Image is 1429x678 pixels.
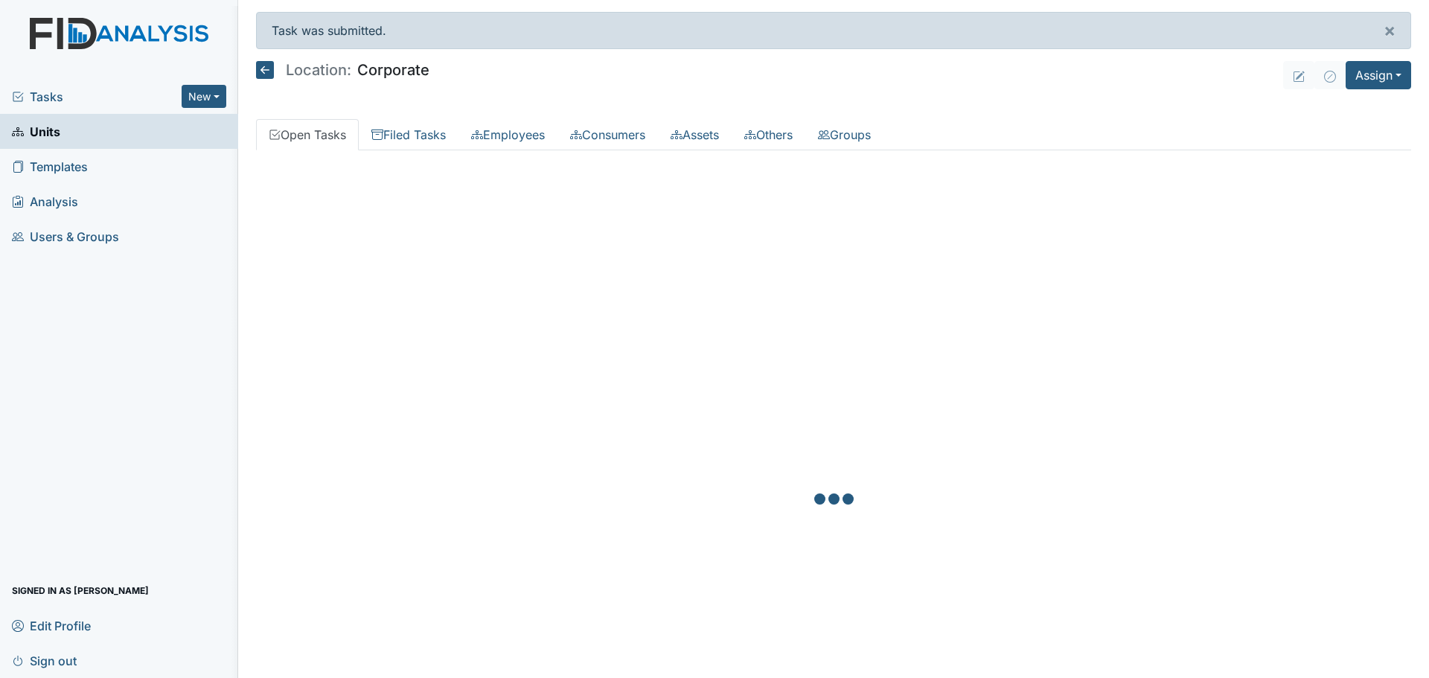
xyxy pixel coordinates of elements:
span: Signed in as [PERSON_NAME] [12,579,149,602]
div: Task was submitted. [256,12,1411,49]
button: × [1369,13,1410,48]
span: Edit Profile [12,614,91,637]
a: Tasks [12,88,182,106]
a: Others [732,119,805,150]
a: Filed Tasks [359,119,458,150]
span: Analysis [12,190,78,213]
h5: Corporate [256,61,429,79]
button: New [182,85,226,108]
a: Assets [658,119,732,150]
a: Open Tasks [256,119,359,150]
span: Location: [286,63,351,77]
span: Sign out [12,649,77,672]
button: Assign [1346,61,1411,89]
span: × [1384,19,1396,41]
a: Groups [805,119,883,150]
a: Consumers [557,119,658,150]
span: Users & Groups [12,225,119,248]
span: Templates [12,155,88,178]
a: Employees [458,119,557,150]
span: Units [12,120,60,143]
